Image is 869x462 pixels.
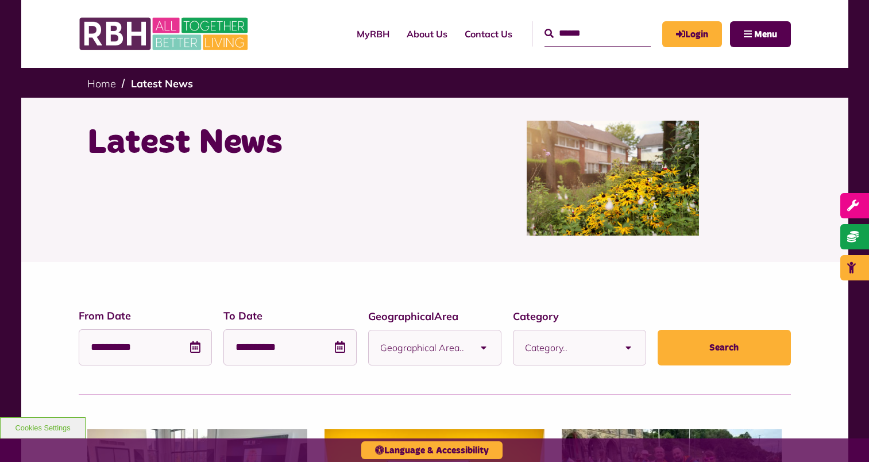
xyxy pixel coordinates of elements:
label: From Date [79,308,212,324]
h1: Latest News [87,121,426,165]
a: MyRBH [348,18,398,49]
label: GeographicalArea [368,309,501,324]
span: Category.. [525,330,611,365]
label: To Date [223,308,357,324]
button: Navigation [730,21,791,47]
img: SAZ MEDIA RBH HOUSING4 [527,121,699,236]
iframe: Netcall Web Assistant for live chat [817,410,869,462]
a: Contact Us [456,18,521,49]
label: Category [513,309,646,324]
a: About Us [398,18,456,49]
img: RBH [79,11,251,56]
button: Language & Accessibility [361,441,503,459]
button: Search [658,330,791,365]
span: Menu [754,30,777,39]
span: Geographical Area.. [380,330,466,365]
a: Home [87,77,116,90]
a: MyRBH [662,21,722,47]
a: Latest News [131,77,193,90]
